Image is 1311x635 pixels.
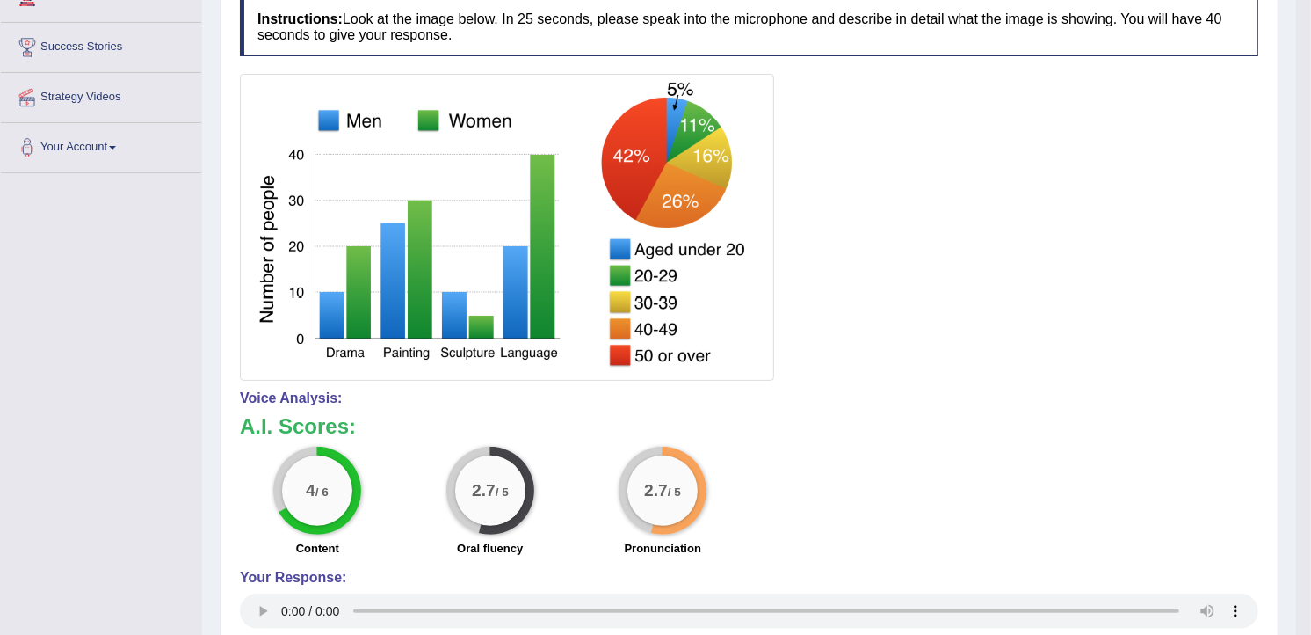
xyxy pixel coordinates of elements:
[644,481,668,500] big: 2.7
[457,540,523,557] label: Oral fluency
[315,486,329,500] small: / 6
[1,23,201,67] a: Success Stories
[1,73,201,117] a: Strategy Videos
[296,540,339,557] label: Content
[240,570,1258,586] h4: Your Response:
[257,11,343,26] b: Instructions:
[625,540,701,557] label: Pronunciation
[240,414,356,438] b: A.I. Scores:
[496,486,509,500] small: / 5
[240,390,1258,406] h4: Voice Analysis:
[1,123,201,167] a: Your Account
[472,481,496,500] big: 2.7
[306,481,315,500] big: 4
[668,486,681,500] small: / 5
